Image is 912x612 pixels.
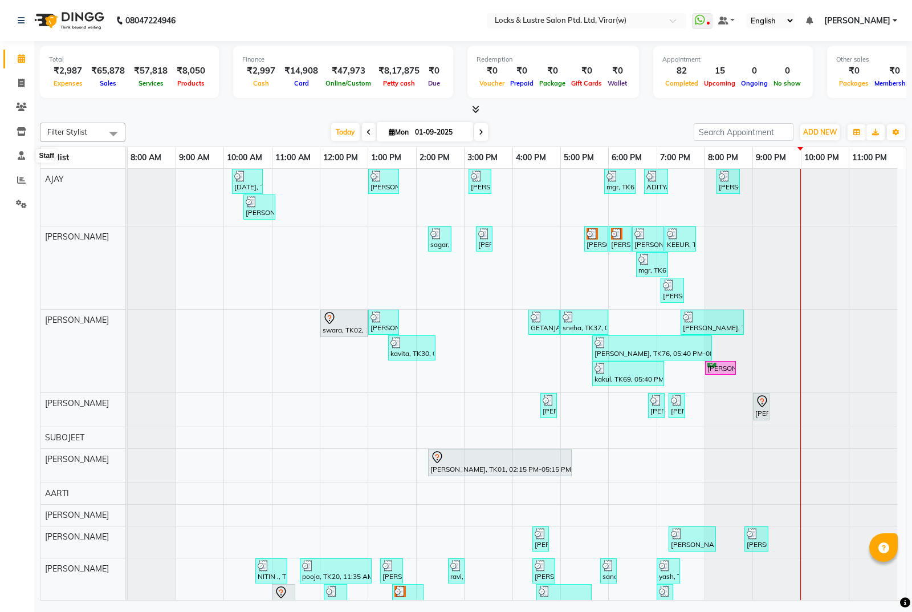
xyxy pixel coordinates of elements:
div: NITIN ., TK10, 10:40 AM-11:20 AM, MEN HAIRCUT ₹ 99- OG (₹99) [256,560,286,582]
span: Wallet [605,79,630,87]
div: [PERSON_NAME], TK01, 02:15 PM-05:15 PM, New SAMMBA TREATMENT WOMEN MEDIUM LENGTH [429,451,571,475]
span: Ongoing [738,79,771,87]
div: [PERSON_NAME], TK61, 07:30 PM-08:50 PM, MEN HAIRCUT ₹ 99- OG,New MENS [PERSON_NAME] / SIDE LOCKS ... [682,311,743,333]
div: KEEUR, TK59, 07:10 PM-07:50 PM, MEN HAIRCUT ₹ 99- OG [666,228,695,250]
span: Online/Custom [323,79,374,87]
div: kakul, TK69, 05:40 PM-07:10 PM, New WOMEN ROOT TOUCH UP (₹1) [593,363,663,384]
span: Today [331,123,360,141]
div: pooja, TK20, 11:35 AM-01:05 PM, New WOMEN ROOT TOUCH UP (₹1) [301,560,370,582]
span: Petty cash [380,79,418,87]
div: [PERSON_NAME], TK25, 01:15 PM-01:45 PM, 99 mens promo [PERSON_NAME] (₹99) [381,560,402,582]
span: Gift Cards [568,79,605,87]
div: [PERSON_NAME], TK36, 03:05 PM-03:35 PM, [PERSON_NAME] H&B (₹198) [470,171,490,192]
a: 8:00 PM [705,149,741,166]
div: ₹8,17,875 [374,64,424,78]
div: [PERSON_NAME], TK67, 06:50 PM-07:05 PM, MEN Threading Eyebrows (₹60) [649,395,663,416]
div: Appointment [662,55,804,64]
a: 5:00 PM [561,149,597,166]
div: [PERSON_NAME], TK40, 04:25 PM-04:40 PM, Eyebrow (₹25) [534,528,548,550]
span: [PERSON_NAME] [824,15,890,27]
span: Packages [836,79,872,87]
a: 6:00 PM [609,149,645,166]
div: swara, TK02, 12:00 PM-01:00 PM, New WOMENS HAIRSPA - N [321,311,367,335]
span: Package [536,79,568,87]
div: mgr, TK62, 06:35 PM-07:15 PM, MEN HAIRCUT ₹ 99- OG (₹99) [637,254,667,275]
div: ₹0 [477,64,507,78]
input: Search Appointment [694,123,793,141]
div: 15 [701,64,738,78]
a: 9:00 AM [176,149,213,166]
div: sagar, TK31, 02:15 PM-02:45 PM, [PERSON_NAME] H&B (₹198) [429,228,450,250]
div: 82 [662,64,701,78]
div: [DATE], TK07, 10:10 AM-10:50 AM, MEN HAIRCUT ₹ 99- OG (₹99) [233,171,262,192]
div: ₹0 [536,64,568,78]
span: [PERSON_NAME] [45,232,109,242]
div: [PERSON_NAME], TK08, 10:25 AM-11:05 AM, MEN HAIRCUT ₹ 99- OG (₹99) [245,196,274,218]
div: kavita, TK30, 01:25 PM-02:25 PM, New WOMENS HAIRSPA - L (₹1) [389,337,434,359]
a: 11:00 PM [849,149,890,166]
span: [PERSON_NAME] [45,564,109,574]
div: mgr, TK62, 05:55 PM-06:35 PM, New MENS HAIRSPA - N (₹1) [605,171,634,192]
span: Sales [97,79,119,87]
div: ₹14,908 [280,64,323,78]
div: ₹8,050 [172,64,210,78]
div: [PERSON_NAME], TK64, 07:15 PM-07:30 PM, DTAN-99 (₹99) [670,395,684,416]
div: 0 [738,64,771,78]
a: 8:00 AM [128,149,164,166]
span: Products [174,79,207,87]
div: ₹0 [836,64,872,78]
div: [PERSON_NAME], TK51, 04:30 PM-05:40 PM, New MENS HAIRSPA - N (₹1),COMBO H&B (₹198) [538,586,591,607]
span: AJAY [45,174,64,184]
div: Total [49,55,210,64]
div: Staff [36,149,57,163]
div: ₹0 [568,64,605,78]
div: yash, TK63, 07:00 PM-07:30 PM, [PERSON_NAME] H&B [658,560,679,582]
div: Finance [242,55,444,64]
a: 10:00 AM [224,149,265,166]
a: 3:00 PM [465,149,500,166]
span: [PERSON_NAME] [45,532,109,542]
div: [PERSON_NAME], TK78, 08:15 PM-08:45 PM, [PERSON_NAME] H&B (₹198) [718,171,739,192]
div: [PERSON_NAME], TK64, 07:00 PM-07:15 PM, Treatment Anti [MEDICAL_DATA] for Men 2020 (₹15) [658,586,672,607]
div: [PERSON_NAME], TK76, 05:40 PM-08:10 PM, New WOMEN HIGHLIGHTS/ BALAYAGE SHORT LENGTH (₹1),New OLAP... [593,337,711,359]
div: [PERSON_NAME], TK45, 04:25 PM-04:55 PM, 99 mens promo [PERSON_NAME] (₹99) [534,560,554,582]
div: ₹0 [605,64,630,78]
span: Completed [662,79,701,87]
a: 1:00 PM [368,149,404,166]
span: Filter Stylist [47,127,87,136]
a: 12:00 PM [320,149,361,166]
span: Due [425,79,443,87]
div: ₹57,818 [129,64,172,78]
div: ₹2,997 [242,64,280,78]
span: Expenses [51,79,85,87]
span: Services [136,79,166,87]
div: sandip, TK53, 05:50 PM-06:05 PM, New MENS HAIR SET (₹1) [601,560,616,582]
div: [PERSON_NAME] ., TK60, 08:00 PM-08:40 PM, New MENS [PERSON_NAME] / SIDE LOCKS COLOUR [706,363,735,374]
div: [PERSON_NAME], TK68, 06:30 PM-07:10 PM, MEN HAIRCUT ₹ 99- OG (₹99) [633,228,663,250]
div: ₹47,973 [323,64,374,78]
div: sneha, TK37, 05:00 PM-06:00 PM, New WOMENS HAIRSPA - N [561,311,607,333]
iframe: chat widget [864,566,901,601]
span: AARTI [45,488,69,498]
div: [PERSON_NAME], TK16, 12:05 PM-12:35 PM, [PERSON_NAME] H&B (₹198) [325,586,346,607]
a: 4:00 PM [513,149,549,166]
div: [PERSON_NAME], TK39, 06:00 PM-06:30 PM, [PERSON_NAME] H&B [610,228,630,250]
div: Redemption [477,55,630,64]
div: ₹0 [507,64,536,78]
div: 0 [771,64,804,78]
span: Cash [250,79,272,87]
div: [PERSON_NAME], TK05, 01:00 PM-01:40 PM, MEN HAIRCUT ₹ 99- OG [369,311,398,333]
span: SUBOJEET [45,432,84,443]
a: 7:00 PM [657,149,693,166]
div: GETANJALI, TK47, 04:20 PM-05:00 PM, New WOMEN HAIRCUT 199 - OG (₹199) [530,311,559,333]
span: Prepaid [507,79,536,87]
div: [PERSON_NAME], TK39, 05:30 PM-06:00 PM, [PERSON_NAME] H&B [585,228,607,250]
div: [PERSON_NAME], TK42, 04:35 PM-04:50 PM, Eyebrow (₹25) [541,395,556,416]
b: 08047224946 [125,5,176,37]
div: [PERSON_NAME], TK74, 07:05 PM-07:35 PM, [PERSON_NAME] H&B (₹198) [662,279,683,301]
span: No show [771,79,804,87]
div: ADITYA, TK70, 06:45 PM-07:15 PM, 99 mens promo [PERSON_NAME] (₹99) [645,171,667,192]
div: ₹65,878 [87,64,129,78]
div: ravi, TK32, 02:40 PM-02:55 PM, New MENS SHAVING (₹99) [449,560,463,582]
button: ADD NEW [800,124,840,140]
